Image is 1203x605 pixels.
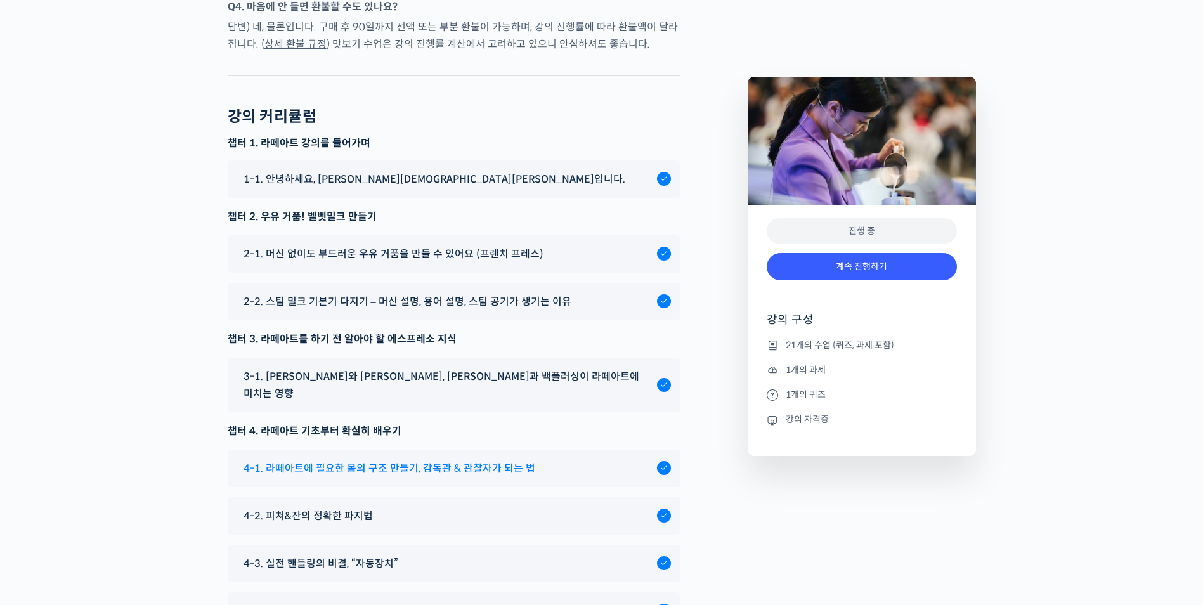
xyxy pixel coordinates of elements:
[228,18,680,53] p: 답변) 네, 물론입니다. 구매 후 90일까지 전액 또는 부분 환불이 가능하며, 강의 진행률에 따라 환불액이 달라집니다. ( ) 맛보기 수업은 강의 진행률 계산에서 고려하고 있...
[237,507,671,524] a: 4-2. 피쳐&잔의 정확한 파지법
[237,293,671,310] a: 2-2. 스팀 밀크 기본기 다지기 – 머신 설명, 용어 설명, 스팀 공기가 생기는 이유
[237,368,671,402] a: 3-1. [PERSON_NAME]와 [PERSON_NAME], [PERSON_NAME]과 백플러싱이 라떼아트에 미치는 영향
[767,387,957,402] li: 1개의 퀴즈
[264,37,327,51] a: 상세 환불 규정
[237,171,671,188] a: 1-1. 안녕하세요, [PERSON_NAME][DEMOGRAPHIC_DATA][PERSON_NAME]입니다.
[196,421,211,431] span: 설정
[40,421,48,431] span: 홈
[767,337,957,353] li: 21개의 수업 (퀴즈, 과제 포함)
[116,422,131,432] span: 대화
[244,245,543,263] span: 2-1. 머신 없이도 부드러운 우유 거품을 만들 수 있어요 (프렌치 프레스)
[767,253,957,280] a: 계속 진행하기
[228,108,317,126] h2: 강의 커리큘럼
[244,171,625,188] span: 1-1. 안녕하세요, [PERSON_NAME][DEMOGRAPHIC_DATA][PERSON_NAME]입니다.
[244,293,571,310] span: 2-2. 스팀 밀크 기본기 다지기 – 머신 설명, 용어 설명, 스팀 공기가 생기는 이유
[164,402,244,434] a: 설정
[4,402,84,434] a: 홈
[244,507,373,524] span: 4-2. 피쳐&잔의 정확한 파지법
[237,555,671,572] a: 4-3. 실전 핸들링의 비결, “자동장치”
[228,136,680,150] h3: 챕터 1. 라떼아트 강의를 들어가며
[244,555,398,572] span: 4-3. 실전 핸들링의 비결, “자동장치”
[84,402,164,434] a: 대화
[244,460,535,477] span: 4-1. 라떼아트에 필요한 몸의 구조 만들기, 감독관 & 관찰자가 되는 법
[228,422,680,439] div: 챕터 4. 라떼아트 기초부터 확실히 배우기
[244,368,651,402] span: 3-1. [PERSON_NAME]와 [PERSON_NAME], [PERSON_NAME]과 백플러싱이 라떼아트에 미치는 영향
[767,312,957,337] h4: 강의 구성
[767,218,957,244] div: 진행 중
[767,412,957,427] li: 강의 자격증
[237,460,671,477] a: 4-1. 라떼아트에 필요한 몸의 구조 만들기, 감독관 & 관찰자가 되는 법
[228,208,680,225] div: 챕터 2. 우유 거품! 벨벳밀크 만들기
[237,245,671,263] a: 2-1. 머신 없이도 부드러운 우유 거품을 만들 수 있어요 (프렌치 프레스)
[767,362,957,377] li: 1개의 과제
[228,330,680,348] div: 챕터 3. 라떼아트를 하기 전 알아야 할 에스프레소 지식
